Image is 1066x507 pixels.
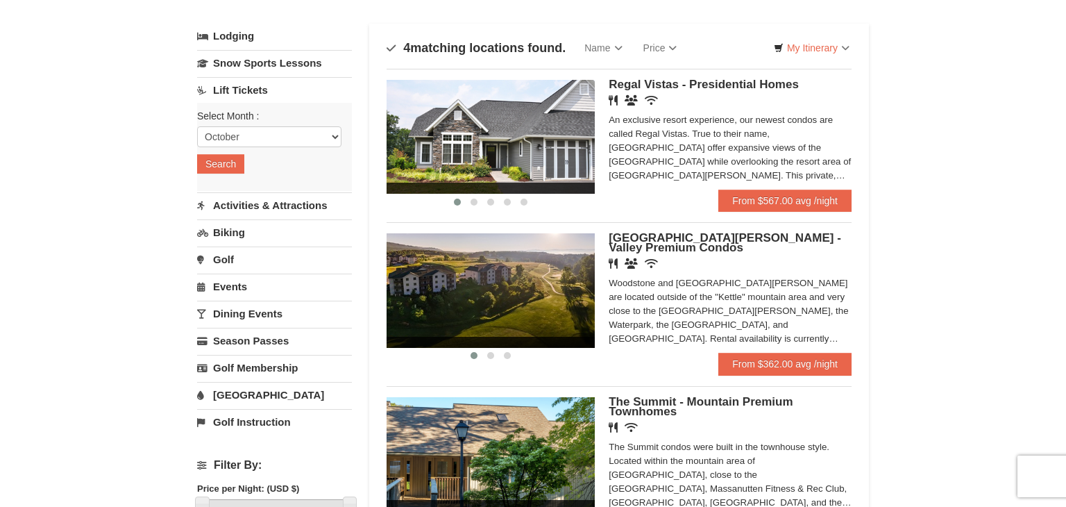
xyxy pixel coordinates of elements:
[197,382,352,408] a: [GEOGRAPHIC_DATA]
[609,231,841,254] span: [GEOGRAPHIC_DATA][PERSON_NAME] - Valley Premium Condos
[609,395,793,418] span: The Summit - Mountain Premium Townhomes
[197,24,352,49] a: Lodging
[609,276,852,346] div: Woodstone and [GEOGRAPHIC_DATA][PERSON_NAME] are located outside of the "Kettle" mountain area an...
[197,109,341,123] label: Select Month :
[197,77,352,103] a: Lift Tickets
[609,258,618,269] i: Restaurant
[387,41,566,55] h4: matching locations found.
[197,192,352,218] a: Activities & Attractions
[609,113,852,183] div: An exclusive resort experience, our newest condos are called Regal Vistas. True to their name, [G...
[633,34,688,62] a: Price
[718,353,852,375] a: From $362.00 avg /night
[574,34,632,62] a: Name
[197,328,352,354] a: Season Passes
[197,50,352,76] a: Snow Sports Lessons
[645,258,658,269] i: Wireless Internet (free)
[718,190,852,212] a: From $567.00 avg /night
[197,459,352,472] h4: Filter By:
[765,38,858,58] a: My Itinerary
[197,219,352,245] a: Biking
[609,95,618,106] i: Restaurant
[197,355,352,381] a: Golf Membership
[197,247,352,272] a: Golf
[197,154,244,174] button: Search
[609,78,799,91] span: Regal Vistas - Presidential Homes
[403,41,410,55] span: 4
[625,422,638,433] i: Wireless Internet (free)
[625,258,638,269] i: Banquet Facilities
[197,409,352,435] a: Golf Instruction
[197,301,352,326] a: Dining Events
[197,274,352,299] a: Events
[645,95,658,106] i: Wireless Internet (free)
[609,422,618,433] i: Restaurant
[625,95,638,106] i: Banquet Facilities
[197,483,299,494] strong: Price per Night: (USD $)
